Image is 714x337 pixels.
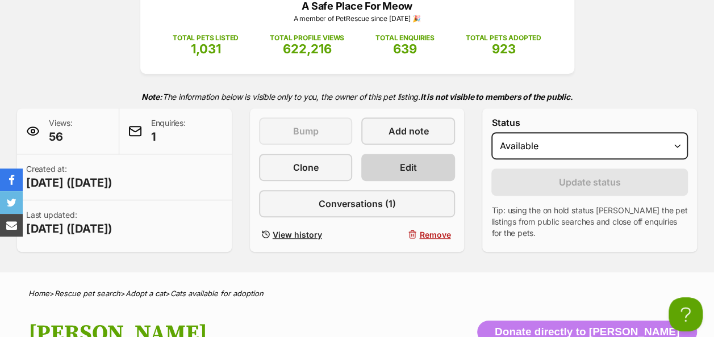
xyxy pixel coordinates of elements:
[293,124,319,138] span: Bump
[26,209,112,237] p: Last updated:
[491,41,515,56] span: 923
[491,168,688,196] button: Update status
[293,161,319,174] span: Clone
[55,289,120,298] a: Rescue pet search
[173,33,239,43] p: TOTAL PETS LISTED
[26,175,112,191] span: [DATE] ([DATE])
[259,117,353,145] button: Bump
[283,41,332,56] span: 622,216
[466,33,541,43] p: TOTAL PETS ADOPTED
[28,289,49,298] a: Home
[26,163,112,191] p: Created at:
[400,161,417,174] span: Edit
[141,92,162,102] strong: Note:
[126,289,165,298] a: Adopt a cat
[26,221,112,237] span: [DATE] ([DATE])
[361,117,455,145] a: Add note
[259,154,353,181] a: Clone
[151,129,186,145] span: 1
[419,229,450,241] span: Remove
[669,297,703,331] iframe: Help Scout Beacon - Open
[259,190,456,217] a: Conversations (1)
[151,117,186,145] p: Enquiries:
[318,197,395,210] span: Conversations (1)
[491,117,688,128] label: Status
[393,41,417,56] span: 639
[491,205,688,239] p: Tip: using the on hold status [PERSON_NAME] the pet listings from public searches and close off e...
[17,85,697,108] p: The information below is visible only to you, the owner of this pet listing.
[191,41,221,56] span: 1,031
[420,92,573,102] strong: It is not visible to members of the public.
[273,229,322,241] span: View history
[157,14,557,24] p: A member of PetRescue since [DATE] 🎉
[361,154,455,181] a: Edit
[388,124,428,138] span: Add note
[375,33,434,43] p: TOTAL ENQUIRIES
[270,33,344,43] p: TOTAL PROFILE VIEWS
[49,129,73,145] span: 56
[170,289,264,298] a: Cats available for adoption
[259,226,353,243] a: View history
[49,117,73,145] p: Views:
[361,226,455,243] button: Remove
[559,175,621,189] span: Update status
